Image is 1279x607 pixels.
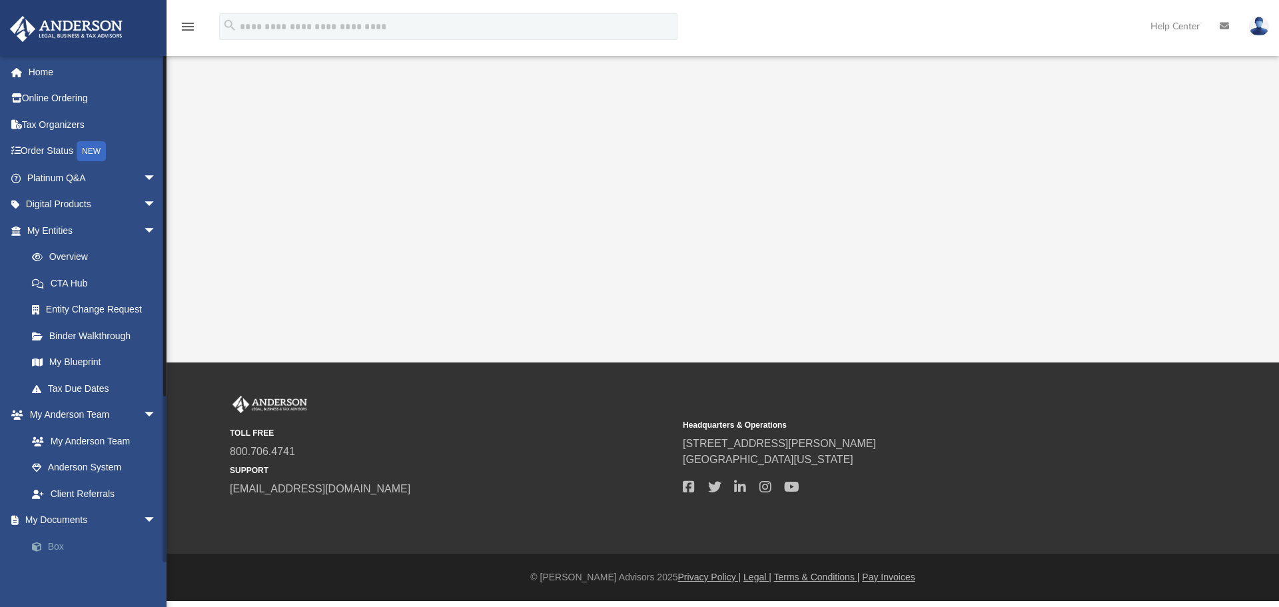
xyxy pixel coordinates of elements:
[143,217,170,245] span: arrow_drop_down
[9,402,170,428] a: My Anderson Teamarrow_drop_down
[19,428,163,454] a: My Anderson Team
[19,533,177,560] a: Box
[143,191,170,219] span: arrow_drop_down
[230,396,310,413] img: Anderson Advisors Platinum Portal
[167,570,1279,584] div: © [PERSON_NAME] Advisors 2025
[230,446,295,457] a: 800.706.4741
[19,375,177,402] a: Tax Due Dates
[19,244,177,271] a: Overview
[9,138,177,165] a: Order StatusNEW
[143,402,170,429] span: arrow_drop_down
[9,217,177,244] a: My Entitiesarrow_drop_down
[143,165,170,192] span: arrow_drop_down
[6,16,127,42] img: Anderson Advisors Platinum Portal
[19,270,177,297] a: CTA Hub
[683,419,1126,431] small: Headquarters & Operations
[9,85,177,112] a: Online Ordering
[862,572,915,582] a: Pay Invoices
[1249,17,1269,36] img: User Pic
[180,25,196,35] a: menu
[19,349,170,376] a: My Blueprint
[9,191,177,218] a: Digital Productsarrow_drop_down
[19,322,177,349] a: Binder Walkthrough
[230,427,673,439] small: TOLL FREE
[143,507,170,534] span: arrow_drop_down
[743,572,771,582] a: Legal |
[19,560,177,586] a: Meeting Minutes
[683,454,853,465] a: [GEOGRAPHIC_DATA][US_STATE]
[9,165,177,191] a: Platinum Q&Aarrow_drop_down
[230,464,673,476] small: SUPPORT
[19,454,170,481] a: Anderson System
[683,438,876,449] a: [STREET_ADDRESS][PERSON_NAME]
[180,19,196,35] i: menu
[19,297,177,323] a: Entity Change Request
[9,507,177,534] a: My Documentsarrow_drop_down
[774,572,860,582] a: Terms & Conditions |
[678,572,741,582] a: Privacy Policy |
[9,59,177,85] a: Home
[77,141,106,161] div: NEW
[230,483,410,494] a: [EMAIL_ADDRESS][DOMAIN_NAME]
[19,480,170,507] a: Client Referrals
[222,18,237,33] i: search
[9,111,177,138] a: Tax Organizers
